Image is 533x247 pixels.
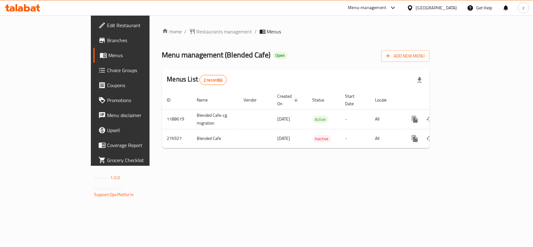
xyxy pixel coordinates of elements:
[267,28,281,35] span: Menus
[313,116,328,123] div: Active
[93,33,180,48] a: Branches
[340,129,370,148] td: -
[278,92,300,107] span: Created On
[422,131,437,146] button: Change Status
[93,18,180,33] a: Edit Restaurant
[381,50,430,62] button: Add New Menu
[185,28,187,35] li: /
[313,116,328,123] span: Active
[273,53,288,58] span: Open
[407,112,422,127] button: more
[107,82,175,89] span: Coupons
[94,184,123,192] span: Get support on:
[162,28,430,35] nav: breadcrumb
[107,96,175,104] span: Promotions
[278,115,290,123] span: [DATE]
[162,91,472,148] table: enhanced table
[370,109,402,129] td: All
[200,75,227,85] div: Total records count
[375,96,395,104] span: Locale
[93,123,180,138] a: Upsell
[345,92,363,107] span: Start Date
[197,28,252,35] span: Restaurants management
[255,28,257,35] li: /
[94,174,109,182] span: Version:
[416,4,457,11] div: [GEOGRAPHIC_DATA]
[108,52,175,59] span: Menus
[422,112,437,127] button: Change Status
[402,91,472,110] th: Actions
[107,111,175,119] span: Menu disclaimer
[107,67,175,74] span: Choice Groups
[107,141,175,149] span: Coverage Report
[162,48,271,62] span: Menu management ( Blended Cafe )
[407,131,422,146] button: more
[107,37,175,44] span: Branches
[107,22,175,29] span: Edit Restaurant
[189,28,252,35] a: Restaurants management
[192,129,239,148] td: Blended Cafe
[93,138,180,153] a: Coverage Report
[192,109,239,129] td: Blended Cafe-cg migration
[93,108,180,123] a: Menu disclaimer
[93,153,180,168] a: Grocery Checklist
[523,4,525,11] span: z
[110,174,120,182] span: 1.0.0
[313,96,333,104] span: Status
[200,77,226,83] span: 2 record(s)
[93,48,180,63] a: Menus
[93,93,180,108] a: Promotions
[412,72,427,87] div: Export file
[244,96,265,104] span: Vendor
[93,78,180,93] a: Coupons
[313,135,331,142] span: Inactive
[167,75,227,85] h2: Menus List
[278,134,290,142] span: [DATE]
[197,96,216,104] span: Name
[370,129,402,148] td: All
[93,63,180,78] a: Choice Groups
[273,52,288,59] div: Open
[340,109,370,129] td: -
[94,190,134,199] a: Support.OpsPlatform
[167,96,179,104] span: ID
[348,4,387,12] div: Menu-management
[107,156,175,164] span: Grocery Checklist
[386,52,425,60] span: Add New Menu
[107,126,175,134] span: Upsell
